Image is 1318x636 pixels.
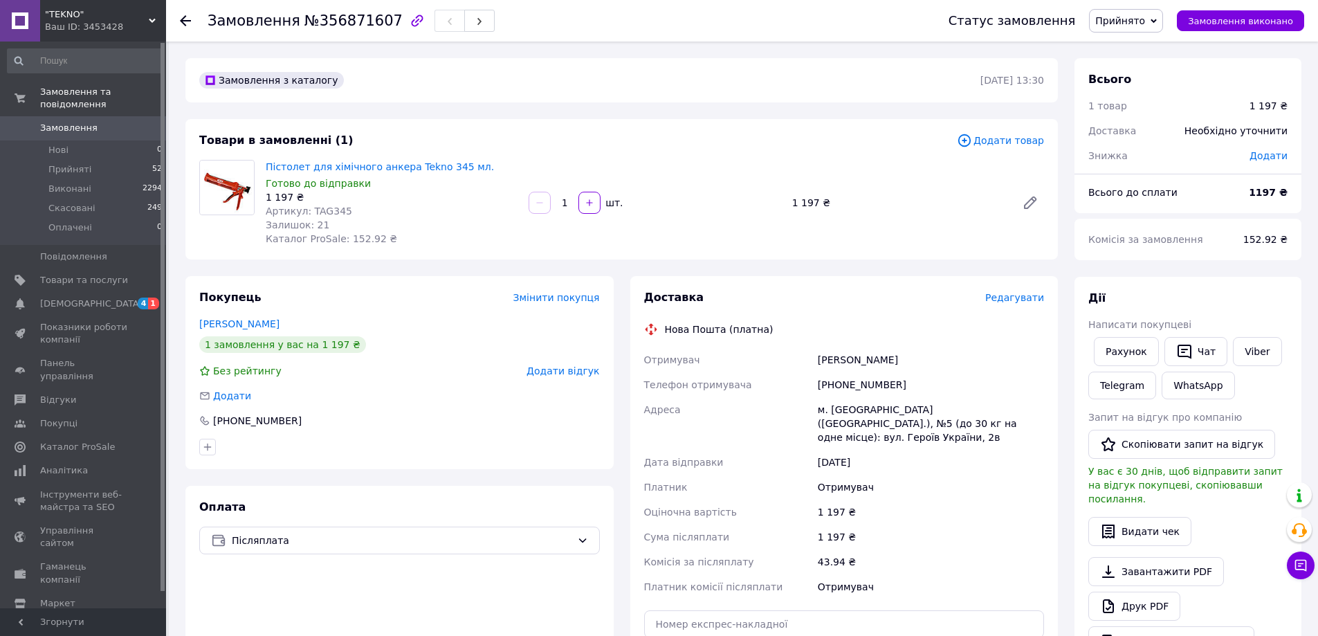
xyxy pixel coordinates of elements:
span: Дії [1088,291,1106,305]
div: м. [GEOGRAPHIC_DATA] ([GEOGRAPHIC_DATA].), №5 (до 30 кг на одне місце): вул. Героїв України, 2в [815,397,1047,450]
a: Друк PDF [1088,592,1180,621]
a: Завантажити PDF [1088,557,1224,586]
span: Товари та послуги [40,274,128,287]
span: Комісія за післяплату [644,556,754,567]
span: "TEKNO" [45,8,149,21]
span: Платник [644,482,688,493]
div: Ваш ID: 3453428 [45,21,166,33]
div: 1 197 ₴ [266,190,518,204]
span: Панель управління [40,357,128,382]
button: Замовлення виконано [1177,10,1304,31]
span: 0 [157,144,162,156]
div: Замовлення з каталогу [199,72,344,89]
button: Чат [1164,337,1227,366]
span: Всього до сплати [1088,187,1178,198]
div: 1 197 ₴ [815,500,1047,525]
div: Статус замовлення [949,14,1076,28]
span: Сума післяплати [644,531,730,543]
div: [PERSON_NAME] [815,347,1047,372]
a: WhatsApp [1162,372,1234,399]
button: Чат з покупцем [1287,552,1315,579]
a: [PERSON_NAME] [199,318,280,329]
span: Додати [1250,150,1288,161]
span: №356871607 [304,12,403,29]
span: Запит на відгук про компанію [1088,412,1242,423]
div: Отримувач [815,475,1047,500]
div: Необхідно уточнити [1176,116,1296,146]
span: Повідомлення [40,251,107,263]
span: [DEMOGRAPHIC_DATA] [40,298,143,310]
a: Telegram [1088,372,1156,399]
span: Каталог ProSale [40,441,115,453]
span: Оплата [199,500,246,514]
span: Доставка [1088,125,1136,136]
div: Отримувач [815,574,1047,599]
span: Знижка [1088,150,1128,161]
span: Аналітика [40,464,88,477]
span: Доставка [644,291,704,304]
a: Viber [1233,337,1281,366]
span: Додати відгук [527,365,599,376]
div: [PHONE_NUMBER] [815,372,1047,397]
span: Без рейтингу [213,365,282,376]
span: Комісія за замовлення [1088,234,1203,245]
div: 1 197 ₴ [787,193,1011,212]
span: Товари в замовленні (1) [199,134,354,147]
a: Редагувати [1016,189,1044,217]
span: Замовлення [208,12,300,29]
span: Нові [48,144,68,156]
span: Всього [1088,73,1131,86]
span: Адреса [644,404,681,415]
span: У вас є 30 днів, щоб відправити запит на відгук покупцеві, скопіювавши посилання. [1088,466,1283,505]
div: Повернутися назад [180,14,191,28]
span: Замовлення виконано [1188,16,1293,26]
button: Рахунок [1094,337,1159,366]
span: Додати [213,390,251,401]
div: 43.94 ₴ [815,549,1047,574]
span: 4 [138,298,149,309]
span: Телефон отримувача [644,379,752,390]
span: Оціночна вартість [644,507,737,518]
span: Оплачені [48,221,92,234]
span: 0 [157,221,162,234]
div: 1 замовлення у вас на 1 197 ₴ [199,336,366,353]
span: 52 [152,163,162,176]
button: Скопіювати запит на відгук [1088,430,1275,459]
span: Покупці [40,417,77,430]
span: Прийнято [1095,15,1145,26]
span: Отримувач [644,354,700,365]
span: Виконані [48,183,91,195]
span: Інструменти веб-майстра та SEO [40,489,128,514]
span: Скасовані [48,202,95,215]
span: Показники роботи компанії [40,321,128,346]
div: шт. [602,196,624,210]
input: Пошук [7,48,163,73]
span: Каталог ProSale: 152.92 ₴ [266,233,397,244]
span: Замовлення та повідомлення [40,86,166,111]
span: Додати товар [957,133,1044,148]
a: Пістолет для хімічного анкера Tekno 345 мл. [266,161,494,172]
time: [DATE] 13:30 [980,75,1044,86]
div: Нова Пошта (платна) [661,322,777,336]
span: Гаманець компанії [40,561,128,585]
span: 1 товар [1088,100,1127,111]
span: 1 [148,298,159,309]
span: Залишок: 21 [266,219,329,230]
div: [PHONE_NUMBER] [212,414,303,428]
span: Артикул: TAG345 [266,206,352,217]
div: [DATE] [815,450,1047,475]
span: Дата відправки [644,457,724,468]
span: Платник комісії післяплати [644,581,783,592]
span: Прийняті [48,163,91,176]
span: Післяплата [232,533,571,548]
span: Редагувати [985,292,1044,303]
span: Маркет [40,597,75,610]
b: 1197 ₴ [1249,187,1288,198]
span: Змінити покупця [513,292,600,303]
span: Відгуки [40,394,76,406]
img: Пістолет для хімічного анкера Tekno 345 мл. [200,161,254,215]
span: 152.92 ₴ [1243,234,1288,245]
span: 2294 [143,183,162,195]
div: 1 197 ₴ [815,525,1047,549]
span: Управління сайтом [40,525,128,549]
